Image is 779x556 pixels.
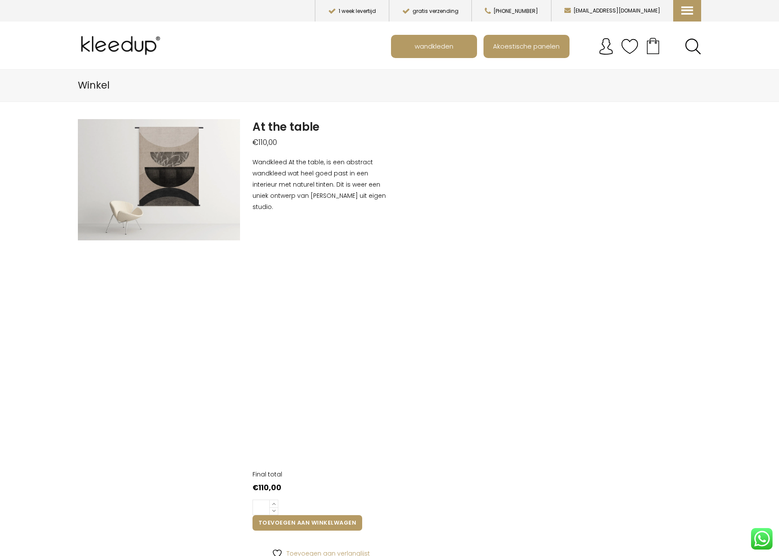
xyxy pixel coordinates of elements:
[392,36,476,57] a: wandkleden
[252,157,390,212] p: Wandkleed At the table, is een abstract wandkleed wat heel goed past in een interieur met naturel...
[252,469,390,480] dt: Final total
[484,36,569,57] a: Akoestische panelen
[252,137,277,147] bdi: 110,00
[252,119,390,135] h1: At the table
[685,38,701,55] a: Search
[488,38,564,54] span: Akoestische panelen
[597,38,615,55] img: account.svg
[252,137,259,147] span: €
[78,28,166,63] img: Kleedup
[252,515,362,531] button: Toevoegen aan winkelwagen
[252,500,270,515] input: Productaantal
[391,35,708,58] nav: Main menu
[410,38,458,54] span: wandkleden
[252,482,281,493] bdi: 110,00
[78,78,110,92] span: Winkel
[252,482,259,493] span: €
[638,35,668,56] a: Your cart
[621,38,638,55] img: verlanglijstje.svg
